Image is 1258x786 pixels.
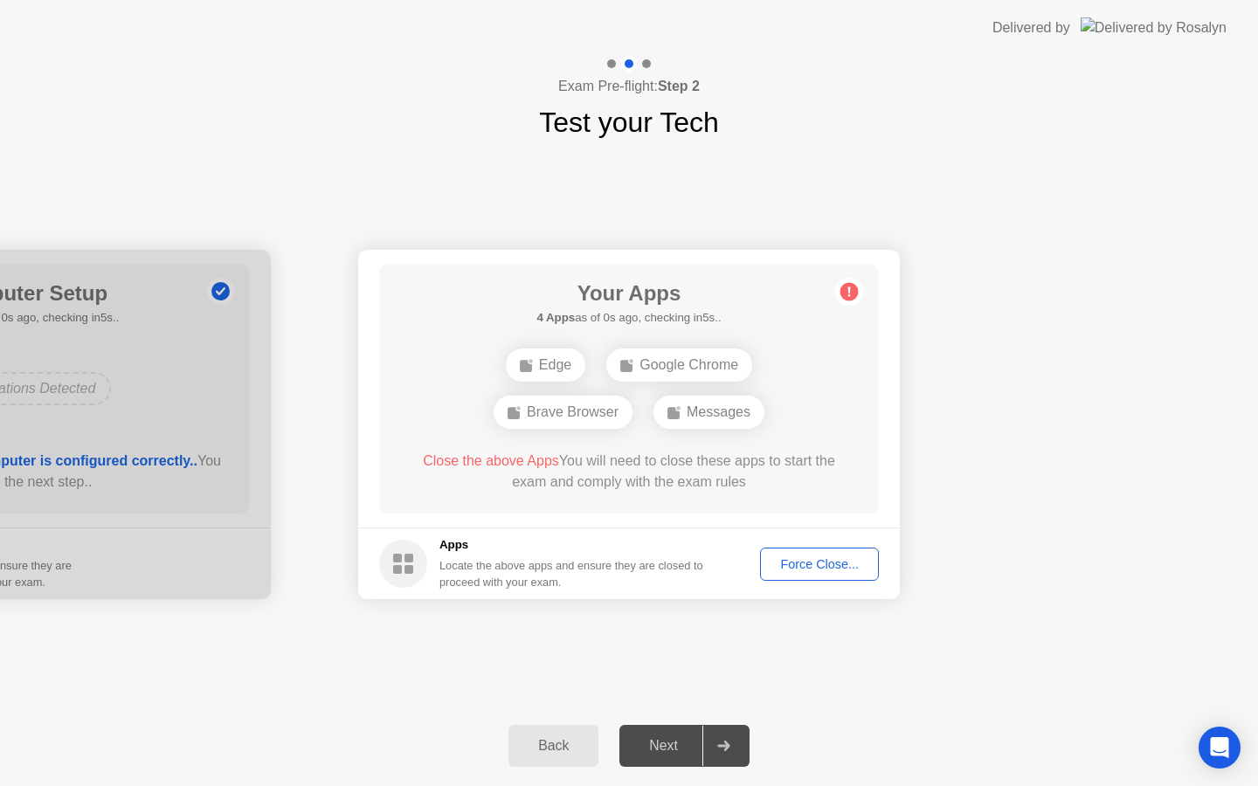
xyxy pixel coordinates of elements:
[1081,17,1227,38] img: Delivered by Rosalyn
[658,79,700,93] b: Step 2
[992,17,1070,38] div: Delivered by
[619,725,750,767] button: Next
[1199,727,1241,769] div: Open Intercom Messenger
[536,278,721,309] h1: Your Apps
[760,548,879,581] button: Force Close...
[539,101,719,143] h1: Test your Tech
[606,348,752,382] div: Google Chrome
[506,348,585,382] div: Edge
[625,738,702,754] div: Next
[536,311,575,324] b: 4 Apps
[536,309,721,327] h5: as of 0s ago, checking in5s..
[766,557,873,571] div: Force Close...
[508,725,598,767] button: Back
[653,396,764,429] div: Messages
[439,536,704,554] h5: Apps
[494,396,632,429] div: Brave Browser
[558,76,700,97] h4: Exam Pre-flight:
[423,453,559,468] span: Close the above Apps
[439,557,704,590] div: Locate the above apps and ensure they are closed to proceed with your exam.
[404,451,854,493] div: You will need to close these apps to start the exam and comply with the exam rules
[514,738,593,754] div: Back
